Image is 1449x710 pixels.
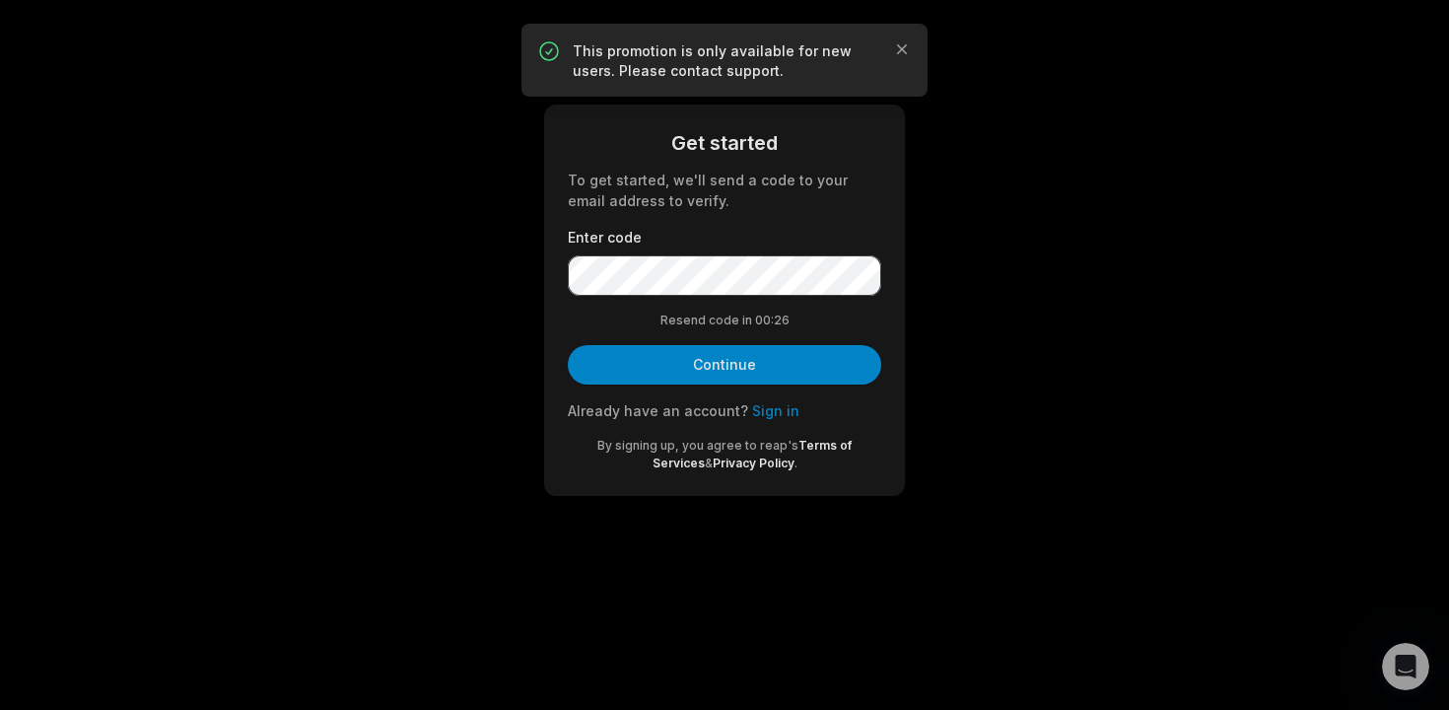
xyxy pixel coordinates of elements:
[774,312,790,329] span: 26
[752,402,799,419] a: Sign in
[573,41,876,81] p: This promotion is only available for new users. Please contact support.
[705,456,713,470] span: &
[568,128,881,158] div: Get started
[1382,643,1429,690] iframe: Intercom live chat
[794,456,797,470] span: .
[568,345,881,385] button: Continue
[597,438,798,453] span: By signing up, you agree to reap's
[713,456,794,470] a: Privacy Policy
[568,402,748,419] span: Already have an account?
[568,312,881,329] div: Resend code in 00:
[568,170,881,211] div: To get started, we'll send a code to your email address to verify.
[568,227,881,248] label: Enter code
